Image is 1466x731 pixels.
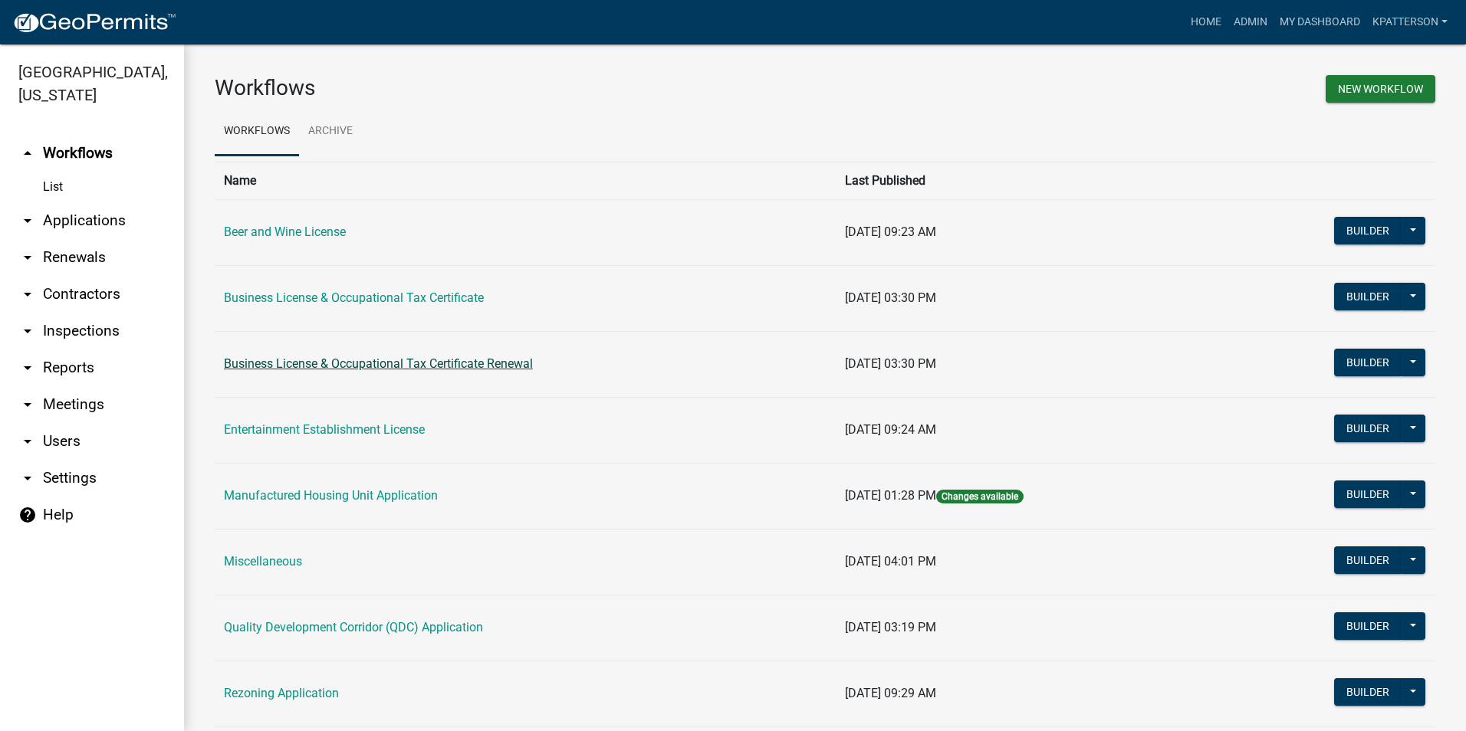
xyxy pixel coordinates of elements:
i: help [18,506,37,524]
th: Last Published [836,162,1224,199]
a: Miscellaneous [224,554,302,569]
a: Business License & Occupational Tax Certificate Renewal [224,356,533,371]
i: arrow_drop_down [18,469,37,487]
i: arrow_drop_down [18,248,37,267]
button: Builder [1334,415,1402,442]
span: Changes available [936,490,1024,503]
a: Rezoning Application [224,686,339,700]
a: Manufactured Housing Unit Application [224,488,438,503]
a: Archive [299,107,362,156]
span: [DATE] 09:23 AM [845,225,936,239]
a: My Dashboard [1274,8,1366,37]
a: Admin [1228,8,1274,37]
h3: Workflows [215,75,814,101]
i: arrow_drop_down [18,211,37,230]
button: Builder [1334,217,1402,244]
a: Home [1185,8,1228,37]
span: [DATE] 03:30 PM [845,356,936,371]
a: KPATTERSON [1366,8,1454,37]
a: Entertainment Establishment License [224,422,425,437]
th: Name [215,162,836,199]
span: [DATE] 09:24 AM [845,422,936,437]
span: [DATE] 09:29 AM [845,686,936,700]
button: Builder [1334,349,1402,376]
span: [DATE] 03:19 PM [845,620,936,634]
button: Builder [1334,678,1402,706]
i: arrow_drop_up [18,144,37,162]
a: Workflows [215,107,299,156]
button: Builder [1334,480,1402,508]
a: Quality Development Corridor (QDC) Application [224,620,483,634]
span: [DATE] 01:28 PM [845,488,936,503]
button: Builder [1334,612,1402,640]
a: Beer and Wine License [224,225,346,239]
i: arrow_drop_down [18,285,37,303]
span: [DATE] 04:01 PM [845,554,936,569]
button: New Workflow [1326,75,1435,103]
i: arrow_drop_down [18,359,37,377]
button: Builder [1334,546,1402,574]
span: [DATE] 03:30 PM [845,290,936,305]
a: Business License & Occupational Tax Certificate [224,290,484,305]
i: arrow_drop_down [18,395,37,414]
button: Builder [1334,283,1402,310]
i: arrow_drop_down [18,432,37,451]
i: arrow_drop_down [18,322,37,340]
